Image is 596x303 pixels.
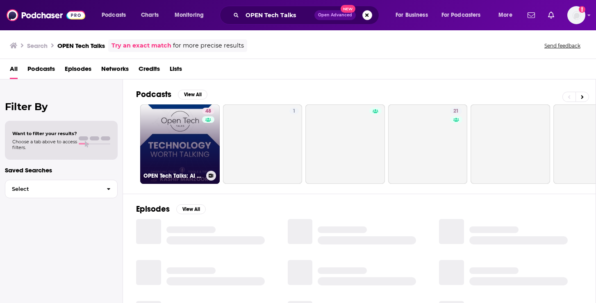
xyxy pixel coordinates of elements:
h3: OPEN Tech Talks [57,42,105,50]
div: Search podcasts, credits, & more... [227,6,387,25]
span: Logged in as systemsteam [567,6,585,24]
button: Send feedback [542,42,583,49]
a: Credits [139,62,160,79]
a: 1 [223,104,303,184]
h2: Filter By [5,101,118,113]
span: New [341,5,355,13]
button: View All [178,90,207,99]
span: Select [5,186,100,192]
img: Podchaser - Follow, Share and Rate Podcasts [7,7,85,23]
img: User Profile [567,6,585,24]
button: open menu [436,9,493,22]
a: Show notifications dropdown [545,8,557,22]
h3: Search [27,42,48,50]
a: 21 [388,104,468,184]
button: open menu [169,9,214,22]
span: 1 [293,107,296,115]
h2: Episodes [136,204,170,214]
a: Episodes [65,62,91,79]
a: EpisodesView All [136,204,206,214]
button: open menu [493,9,523,22]
button: Show profile menu [567,6,585,24]
a: Charts [136,9,164,22]
a: Lists [170,62,182,79]
span: for more precise results [173,41,244,50]
a: 1 [289,108,299,114]
button: open menu [96,9,136,22]
h3: OPEN Tech Talks: AI worth Talking| Artificial Intelligence |Tools & Tips [143,172,203,179]
button: Open AdvancedNew [314,10,356,20]
span: 48 [205,107,211,115]
p: Saved Searches [5,166,118,174]
a: Podcasts [27,62,55,79]
span: Want to filter your results? [12,131,77,136]
span: Choose a tab above to access filters. [12,139,77,150]
a: Networks [101,62,129,79]
span: More [498,9,512,21]
span: Monitoring [175,9,204,21]
span: Podcasts [102,9,126,21]
a: Try an exact match [111,41,171,50]
span: For Podcasters [441,9,481,21]
a: 48 [202,108,214,114]
input: Search podcasts, credits, & more... [242,9,314,22]
a: All [10,62,18,79]
span: Open Advanced [318,13,352,17]
svg: Add a profile image [579,6,585,13]
a: Show notifications dropdown [524,8,538,22]
button: View All [176,204,206,214]
button: open menu [390,9,438,22]
a: 48OPEN Tech Talks: AI worth Talking| Artificial Intelligence |Tools & Tips [140,104,220,184]
h2: Podcasts [136,89,171,99]
span: Charts [141,9,159,21]
a: PodcastsView All [136,89,207,99]
span: 21 [453,107,459,115]
button: Select [5,180,118,198]
span: For Business [396,9,428,21]
a: 21 [450,108,462,114]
